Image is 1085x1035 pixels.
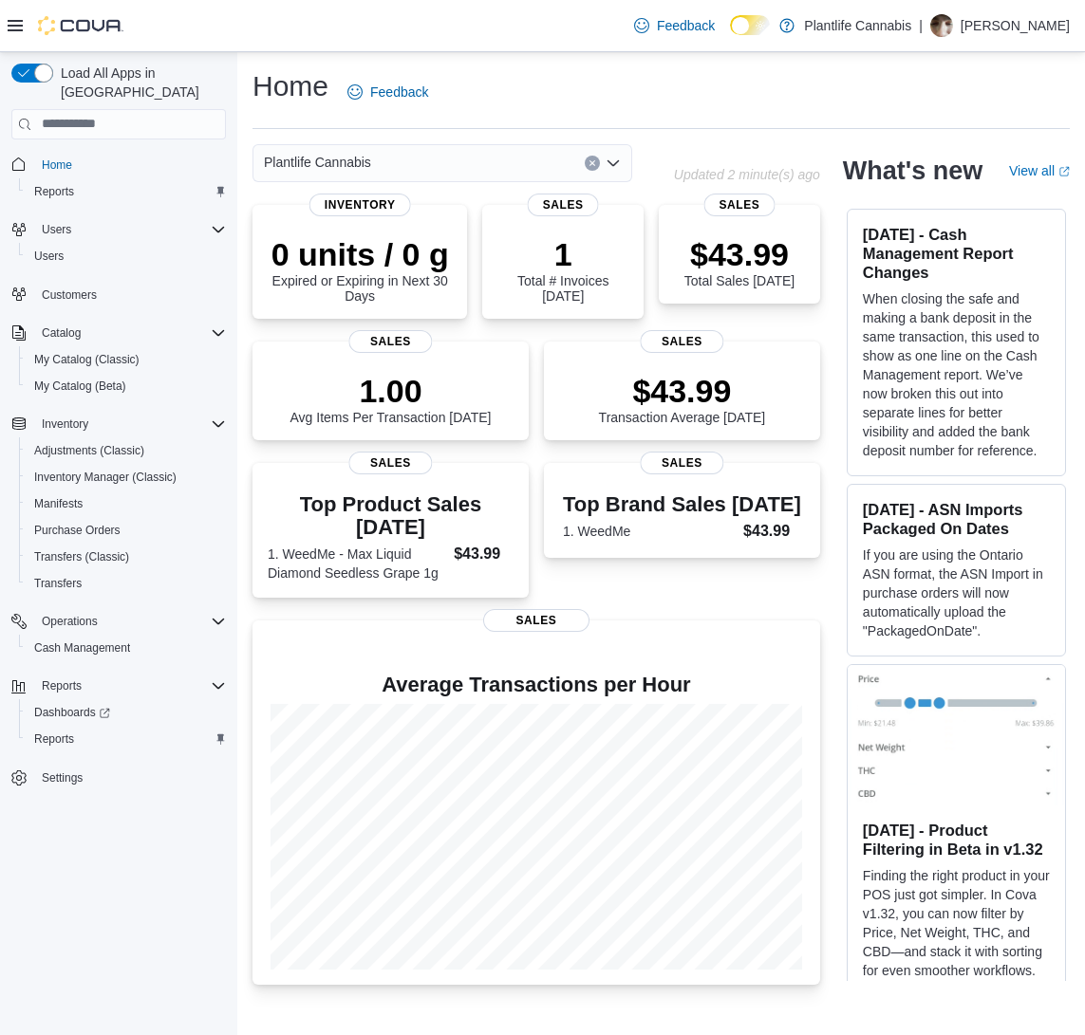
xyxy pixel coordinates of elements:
span: My Catalog (Classic) [27,348,226,371]
span: Reports [42,678,82,693]
button: Open list of options [606,156,621,171]
span: Operations [34,610,226,633]
span: Dashboards [27,701,226,724]
span: Home [42,157,72,173]
a: Manifests [27,492,90,515]
span: Purchase Orders [27,519,226,542]
span: Feedback [657,16,715,35]
p: $43.99 [684,235,795,273]
a: Dashboards [27,701,118,724]
span: Users [34,249,64,264]
p: 0 units / 0 g [268,235,452,273]
a: Reports [27,180,82,203]
h4: Average Transactions per Hour [268,674,805,696]
span: Sales [528,194,599,216]
span: Reports [27,180,226,203]
span: Transfers [27,572,226,595]
nav: Complex example [11,143,226,841]
dd: $43.99 [743,520,801,543]
a: Customers [34,284,104,306]
a: Purchase Orders [27,519,128,542]
span: Reports [34,675,226,697]
span: Customers [42,287,97,303]
button: Reports [4,673,234,699]
a: Feedback [627,7,722,45]
span: Home [34,153,226,176]
h2: What's new [843,156,982,186]
h3: Top Product Sales [DATE] [268,493,514,539]
span: Settings [42,770,83,785]
p: When closing the safe and making a bank deposit in the same transaction, this used to show as one... [863,289,1050,460]
button: Inventory [4,411,234,437]
span: Users [34,218,226,241]
span: Users [42,222,71,237]
button: Reports [19,726,234,752]
span: Operations [42,614,98,629]
button: Users [34,218,79,241]
span: Sales [349,330,432,353]
span: Reports [34,184,74,199]
span: Dark Mode [730,35,731,36]
svg: External link [1058,166,1070,177]
p: | [919,14,923,37]
p: Updated 2 minute(s) ago [674,167,820,182]
a: Inventory Manager (Classic) [27,466,184,489]
span: Sales [704,194,776,216]
button: Users [4,216,234,243]
button: Clear input [585,156,600,171]
span: Manifests [34,496,83,511]
a: View allExternal link [1009,163,1070,178]
span: Reports [27,728,226,750]
button: Transfers [19,570,234,597]
button: Reports [19,178,234,205]
span: Sales [641,330,723,353]
span: Sales [483,609,589,632]
span: Inventory [42,416,88,432]
span: Adjustments (Classic) [27,439,226,462]
button: Customers [4,281,234,308]
span: Adjustments (Classic) [34,443,144,458]
span: Transfers (Classic) [27,545,226,568]
span: Feedback [370,83,428,102]
span: Catalog [42,325,81,341]
button: My Catalog (Classic) [19,346,234,373]
div: Expired or Expiring in Next 30 Days [268,235,452,304]
p: 1.00 [290,372,492,410]
div: Total Sales [DATE] [684,235,795,288]
span: Load All Apps in [GEOGRAPHIC_DATA] [53,64,226,102]
p: If you are using the Ontario ASN format, the ASN Import in purchase orders will now automatically... [863,545,1050,640]
a: Home [34,154,80,176]
a: Adjustments (Classic) [27,439,152,462]
p: [PERSON_NAME] [961,14,1070,37]
div: Transaction Average [DATE] [599,372,766,425]
button: My Catalog (Beta) [19,373,234,399]
div: Zach MacDonald [930,14,953,37]
a: Feedback [340,73,436,111]
span: Sales [349,452,432,474]
h3: [DATE] - Product Filtering in Beta in v1.32 [863,821,1050,859]
img: Cova [38,16,123,35]
span: Purchase Orders [34,523,121,538]
button: Inventory [34,413,96,435]
dt: 1. WeedMe - Max Liquid Diamond Seedless Grape 1g [268,545,446,582]
span: My Catalog (Beta) [27,375,226,397]
p: Plantlife Cannabis [804,14,911,37]
button: Operations [4,608,234,635]
span: Transfers [34,576,82,591]
dd: $43.99 [454,543,514,565]
button: Operations [34,610,105,633]
span: Catalog [34,322,226,344]
span: My Catalog (Classic) [34,352,140,367]
button: Catalog [34,322,88,344]
h3: [DATE] - Cash Management Report Changes [863,225,1050,282]
span: Cash Management [27,637,226,659]
button: Purchase Orders [19,517,234,544]
span: Transfers (Classic) [34,549,129,564]
p: $43.99 [599,372,766,410]
button: Manifests [19,490,234,517]
span: Dashboards [34,705,110,720]
a: Reports [27,728,82,750]
p: 1 [497,235,628,273]
span: Inventory [34,413,226,435]
a: Settings [34,767,90,789]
